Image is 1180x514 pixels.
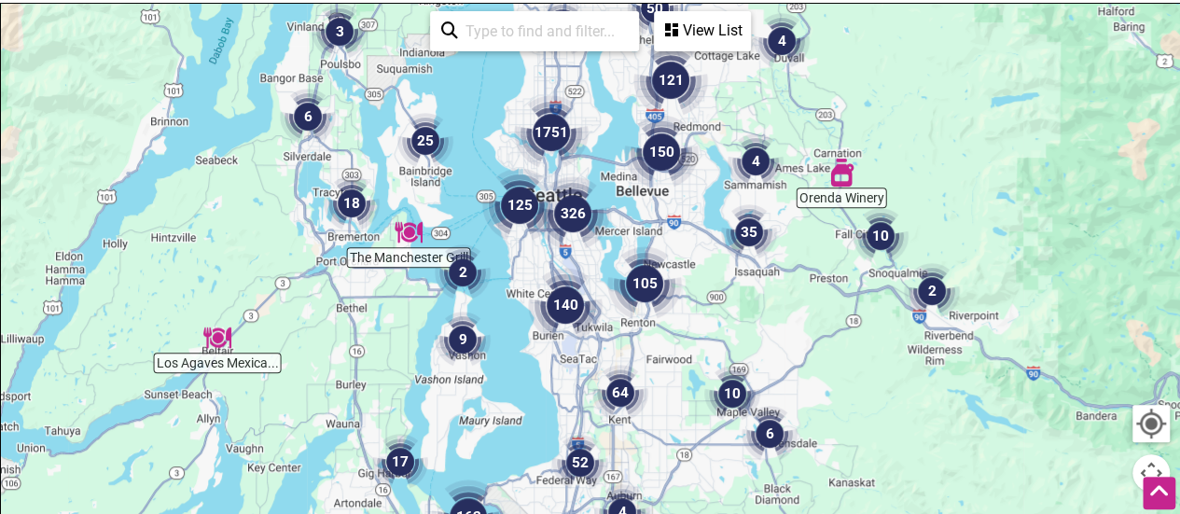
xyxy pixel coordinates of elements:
[624,115,699,189] div: 150
[1143,477,1175,509] div: Scroll Back to Top
[853,208,909,264] div: 10
[435,244,491,300] div: 2
[514,95,589,170] div: 1751
[372,434,428,490] div: 17
[312,4,368,60] div: 3
[904,263,960,319] div: 2
[324,175,380,231] div: 18
[754,13,810,69] div: 4
[528,268,603,342] div: 140
[395,218,423,246] div: The Manchester Grill
[1132,454,1170,492] button: Map camera controls
[535,176,610,251] div: 326
[1132,405,1170,442] button: Your Location
[607,246,682,321] div: 105
[704,366,760,422] div: 10
[458,13,628,49] input: Type to find and filter...
[552,435,608,491] div: 52
[633,43,708,118] div: 121
[397,113,453,169] div: 25
[728,133,784,189] div: 4
[721,204,777,260] div: 35
[280,89,336,145] div: 6
[827,159,855,187] div: Orenda Winery
[482,168,557,243] div: 125
[592,365,648,421] div: 64
[654,11,751,51] div: See a list of the visible businesses
[430,11,639,51] div: Type to search and filter
[435,312,491,368] div: 9
[742,406,798,462] div: 6
[656,13,749,49] div: View List
[203,324,231,352] div: Los Agaves Mexican Restaurant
